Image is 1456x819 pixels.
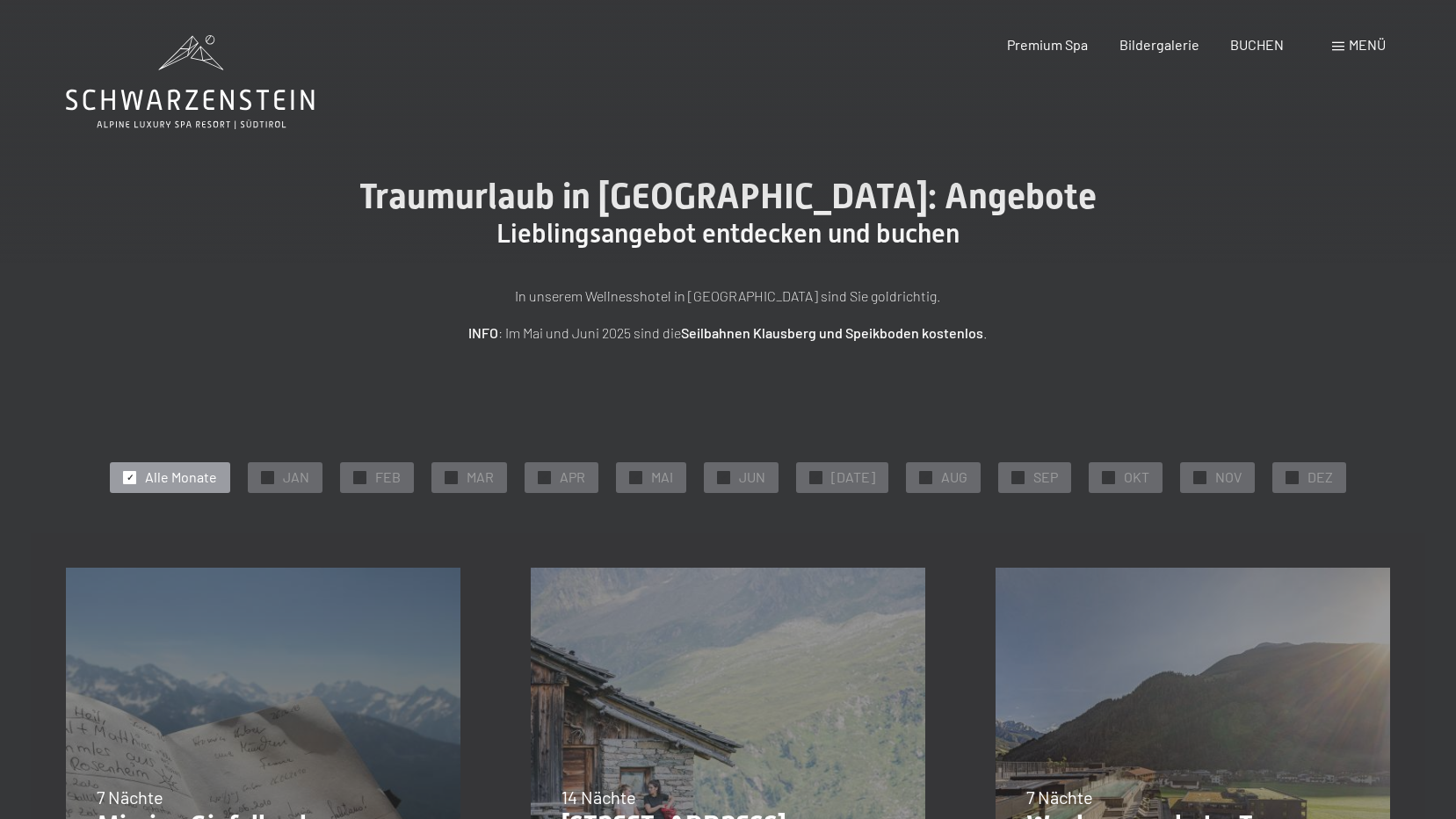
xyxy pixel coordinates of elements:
[1124,467,1149,487] span: OKT
[1015,471,1022,483] span: ✓
[739,467,765,487] span: JUN
[1026,786,1093,808] span: 7 Nächte
[289,285,1168,308] p: In unserem Wellnesshotel in [GEOGRAPHIC_DATA] sind Sie goldrichtig.
[127,471,134,483] span: ✓
[1007,36,1088,53] a: Premium Spa
[1105,471,1112,483] span: ✓
[1215,467,1242,487] span: NOV
[97,786,163,808] span: 7 Nächte
[923,471,930,483] span: ✓
[633,471,640,483] span: ✓
[467,467,494,487] span: MAR
[283,467,309,487] span: JAN
[375,467,401,487] span: FEB
[289,322,1168,344] p: : Im Mai und Juni 2025 sind die .
[357,471,364,483] span: ✓
[359,176,1097,217] span: Traumurlaub in [GEOGRAPHIC_DATA]: Angebote
[1289,471,1296,483] span: ✓
[1119,36,1199,53] a: Bildergalerie
[448,471,455,483] span: ✓
[721,471,728,483] span: ✓
[1349,36,1386,53] span: Menü
[681,324,983,341] strong: Seilbahnen Klausberg und Speikboden kostenlos
[813,471,820,483] span: ✓
[496,218,960,249] span: Lieblingsangebot entdecken und buchen
[145,467,217,487] span: Alle Monate
[1033,467,1058,487] span: SEP
[1230,36,1284,53] a: BUCHEN
[541,471,548,483] span: ✓
[1197,471,1204,483] span: ✓
[264,471,272,483] span: ✓
[941,467,967,487] span: AUG
[561,786,636,808] span: 14 Nächte
[1308,467,1333,487] span: DEZ
[651,467,673,487] span: MAI
[468,324,498,341] strong: INFO
[560,467,585,487] span: APR
[831,467,875,487] span: [DATE]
